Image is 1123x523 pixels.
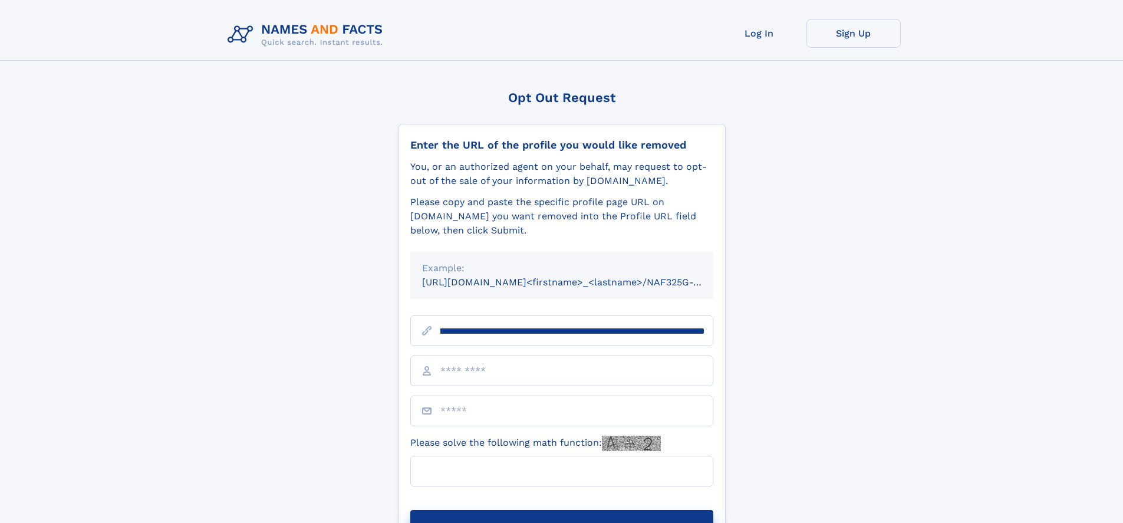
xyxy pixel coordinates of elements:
[410,160,713,188] div: You, or an authorized agent on your behalf, may request to opt-out of the sale of your informatio...
[422,277,736,288] small: [URL][DOMAIN_NAME]<firstname>_<lastname>/NAF325G-xxxxxxxx
[410,436,661,451] label: Please solve the following math function:
[806,19,901,48] a: Sign Up
[223,19,393,51] img: Logo Names and Facts
[410,195,713,238] div: Please copy and paste the specific profile page URL on [DOMAIN_NAME] you want removed into the Pr...
[422,261,702,275] div: Example:
[410,139,713,152] div: Enter the URL of the profile you would like removed
[398,90,726,105] div: Opt Out Request
[712,19,806,48] a: Log In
